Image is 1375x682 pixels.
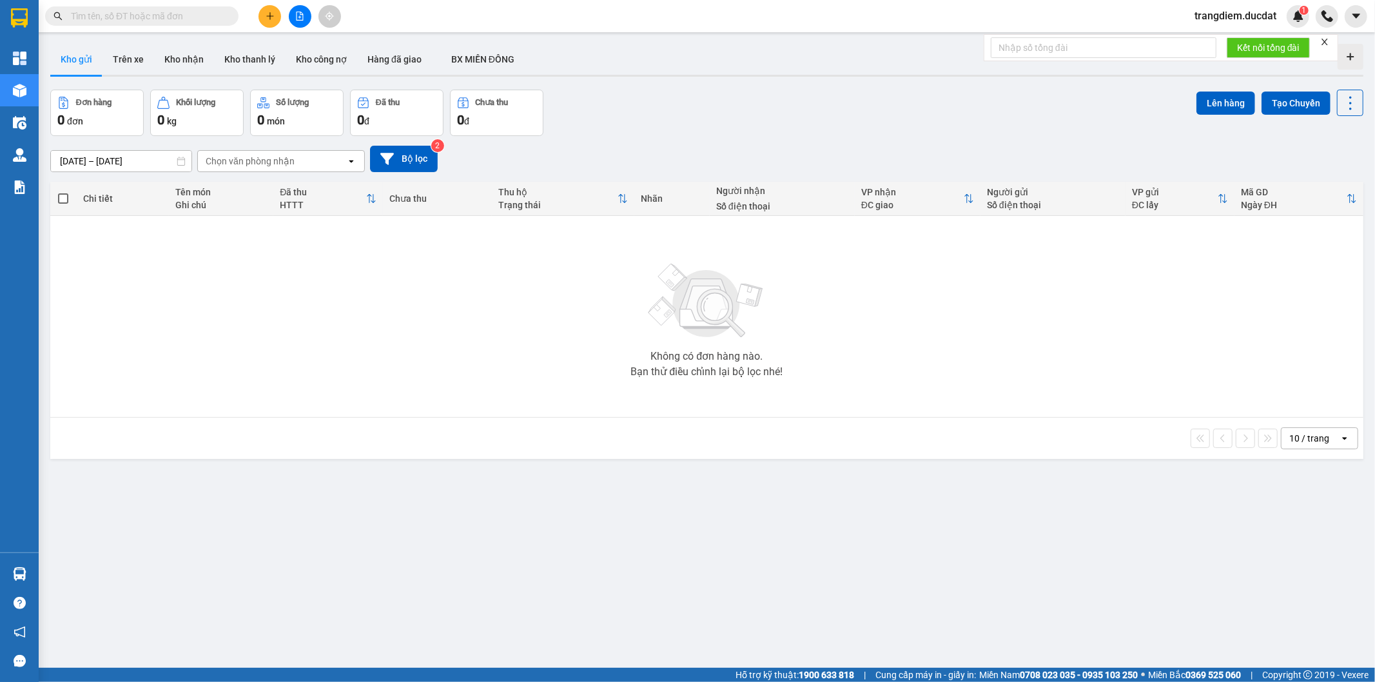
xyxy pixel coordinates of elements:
[464,116,469,126] span: đ
[276,98,309,107] div: Số lượng
[1126,182,1234,216] th: Toggle SortBy
[51,151,191,171] input: Select a date range.
[13,148,26,162] img: warehouse-icon
[979,668,1138,682] span: Miền Nam
[1196,92,1255,115] button: Lên hàng
[1302,6,1306,15] span: 1
[350,90,444,136] button: Đã thu0đ
[357,112,364,128] span: 0
[67,116,83,126] span: đơn
[642,256,771,346] img: svg+xml;base64,PHN2ZyBjbGFzcz0ibGlzdC1wbHVnX19zdmciIHhtbG5zPSJodHRwOi8vd3d3LnczLm9yZy8yMDAwL3N2Zy...
[1351,10,1362,22] span: caret-down
[325,12,334,21] span: aim
[1289,432,1329,445] div: 10 / trang
[250,90,344,136] button: Số lượng0món
[498,187,618,197] div: Thu hộ
[280,187,366,197] div: Đã thu
[987,187,1119,197] div: Người gửi
[370,146,438,172] button: Bộ lọc
[1262,92,1331,115] button: Tạo Chuyến
[273,182,382,216] th: Toggle SortBy
[13,567,26,581] img: warehouse-icon
[716,186,848,196] div: Người nhận
[716,201,848,211] div: Số điện thoại
[1237,41,1300,55] span: Kết nối tổng đài
[83,193,162,204] div: Chi tiết
[450,90,543,136] button: Chưa thu0đ
[650,351,763,362] div: Không có đơn hàng nào.
[1320,37,1329,46] span: close
[257,112,264,128] span: 0
[214,44,286,75] button: Kho thanh lý
[13,52,26,65] img: dashboard-icon
[102,44,154,75] button: Trên xe
[1303,670,1312,679] span: copyright
[76,98,112,107] div: Đơn hàng
[1141,672,1145,677] span: ⚪️
[154,44,214,75] button: Kho nhận
[318,5,341,28] button: aim
[864,668,866,682] span: |
[855,182,980,216] th: Toggle SortBy
[1292,10,1304,22] img: icon-new-feature
[11,8,28,28] img: logo-vxr
[641,193,703,204] div: Nhãn
[1132,200,1218,210] div: ĐC lấy
[498,200,618,210] div: Trạng thái
[1338,44,1363,70] div: Tạo kho hàng mới
[861,187,964,197] div: VP nhận
[175,200,268,210] div: Ghi chú
[1300,6,1309,15] sup: 1
[50,90,144,136] button: Đơn hàng0đơn
[71,9,223,23] input: Tìm tên, số ĐT hoặc mã đơn
[476,98,509,107] div: Chưa thu
[492,182,634,216] th: Toggle SortBy
[13,116,26,130] img: warehouse-icon
[736,668,854,682] span: Hỗ trợ kỹ thuật:
[1132,187,1218,197] div: VP gửi
[1251,668,1253,682] span: |
[987,200,1119,210] div: Số điện thoại
[389,193,485,204] div: Chưa thu
[1345,5,1367,28] button: caret-down
[54,12,63,21] span: search
[13,84,26,97] img: warehouse-icon
[295,12,304,21] span: file-add
[1241,187,1347,197] div: Mã GD
[289,5,311,28] button: file-add
[258,5,281,28] button: plus
[457,112,464,128] span: 0
[357,44,432,75] button: Hàng đã giao
[630,367,783,377] div: Bạn thử điều chỉnh lại bộ lọc nhé!
[50,44,102,75] button: Kho gửi
[991,37,1216,58] input: Nhập số tổng đài
[57,112,64,128] span: 0
[14,597,26,609] span: question-circle
[267,116,285,126] span: món
[1340,433,1350,443] svg: open
[1241,200,1347,210] div: Ngày ĐH
[14,626,26,638] span: notification
[799,670,854,680] strong: 1900 633 818
[861,200,964,210] div: ĐC giao
[206,155,295,168] div: Chọn văn phòng nhận
[1184,8,1287,24] span: trangdiem.ducdat
[13,180,26,194] img: solution-icon
[175,187,268,197] div: Tên món
[451,54,514,64] span: BX MIỀN ĐÔNG
[431,139,444,152] sup: 2
[176,98,215,107] div: Khối lượng
[286,44,357,75] button: Kho công nợ
[376,98,400,107] div: Đã thu
[14,655,26,667] span: message
[167,116,177,126] span: kg
[266,12,275,21] span: plus
[1020,670,1138,680] strong: 0708 023 035 - 0935 103 250
[346,156,356,166] svg: open
[364,116,369,126] span: đ
[150,90,244,136] button: Khối lượng0kg
[1148,668,1241,682] span: Miền Bắc
[1185,670,1241,680] strong: 0369 525 060
[875,668,976,682] span: Cung cấp máy in - giấy in:
[280,200,366,210] div: HTTT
